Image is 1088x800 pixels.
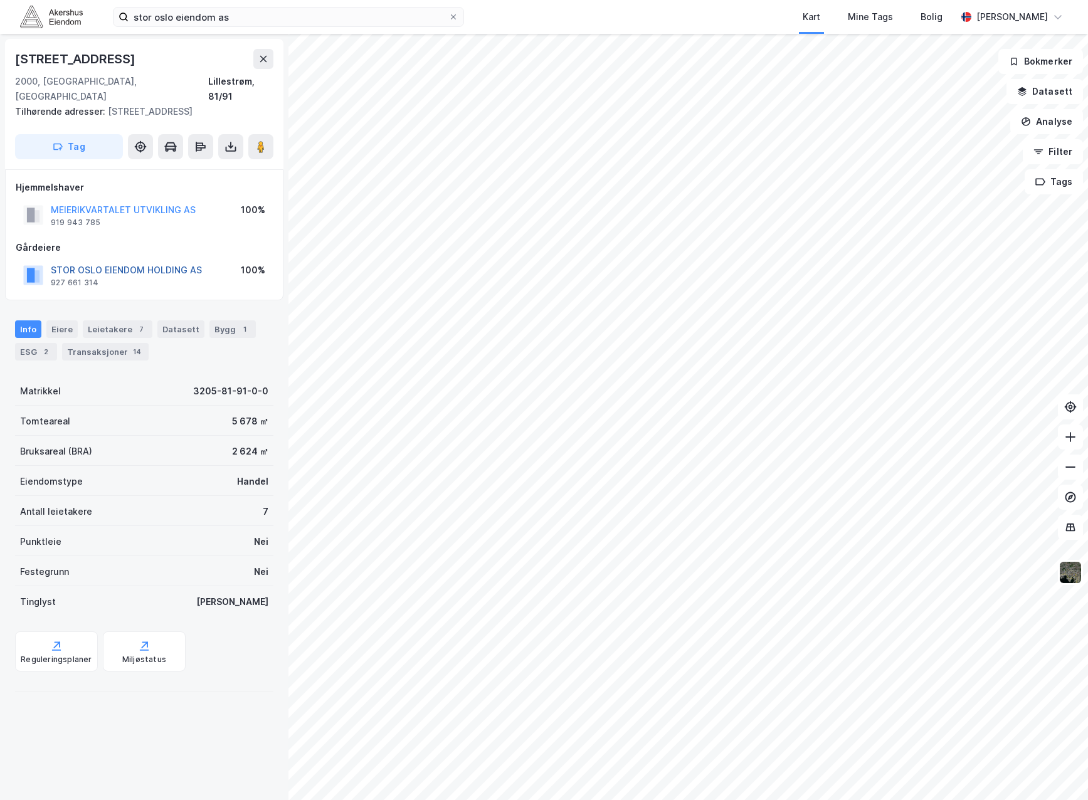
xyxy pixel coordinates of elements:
[20,504,92,519] div: Antall leietakere
[15,74,208,104] div: 2000, [GEOGRAPHIC_DATA], [GEOGRAPHIC_DATA]
[15,49,138,69] div: [STREET_ADDRESS]
[1023,139,1083,164] button: Filter
[193,384,268,399] div: 3205-81-91-0-0
[46,320,78,338] div: Eiere
[232,444,268,459] div: 2 624 ㎡
[848,9,893,24] div: Mine Tags
[83,320,152,338] div: Leietakere
[20,594,56,609] div: Tinglyst
[15,134,123,159] button: Tag
[15,104,263,119] div: [STREET_ADDRESS]
[209,320,256,338] div: Bygg
[1010,109,1083,134] button: Analyse
[238,323,251,335] div: 1
[40,345,52,358] div: 2
[254,564,268,579] div: Nei
[15,106,108,117] span: Tilhørende adresser:
[16,180,273,195] div: Hjemmelshaver
[1006,79,1083,104] button: Datasett
[20,6,83,28] img: akershus-eiendom-logo.9091f326c980b4bce74ccdd9f866810c.svg
[20,534,61,549] div: Punktleie
[998,49,1083,74] button: Bokmerker
[232,414,268,429] div: 5 678 ㎡
[241,203,265,218] div: 100%
[1059,561,1082,584] img: 9k=
[803,9,820,24] div: Kart
[20,564,69,579] div: Festegrunn
[1025,169,1083,194] button: Tags
[16,240,273,255] div: Gårdeiere
[241,263,265,278] div: 100%
[15,343,57,361] div: ESG
[51,278,98,288] div: 927 661 314
[263,504,268,519] div: 7
[130,345,144,358] div: 14
[129,8,448,26] input: Søk på adresse, matrikkel, gårdeiere, leietakere eller personer
[1025,740,1088,800] div: Kontrollprogram for chat
[1025,740,1088,800] iframe: Chat Widget
[21,655,92,665] div: Reguleringsplaner
[20,414,70,429] div: Tomteareal
[51,218,100,228] div: 919 943 785
[62,343,149,361] div: Transaksjoner
[157,320,204,338] div: Datasett
[122,655,166,665] div: Miljøstatus
[20,474,83,489] div: Eiendomstype
[196,594,268,609] div: [PERSON_NAME]
[254,534,268,549] div: Nei
[20,444,92,459] div: Bruksareal (BRA)
[976,9,1048,24] div: [PERSON_NAME]
[208,74,273,104] div: Lillestrøm, 81/91
[15,320,41,338] div: Info
[20,384,61,399] div: Matrikkel
[135,323,147,335] div: 7
[237,474,268,489] div: Handel
[921,9,943,24] div: Bolig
